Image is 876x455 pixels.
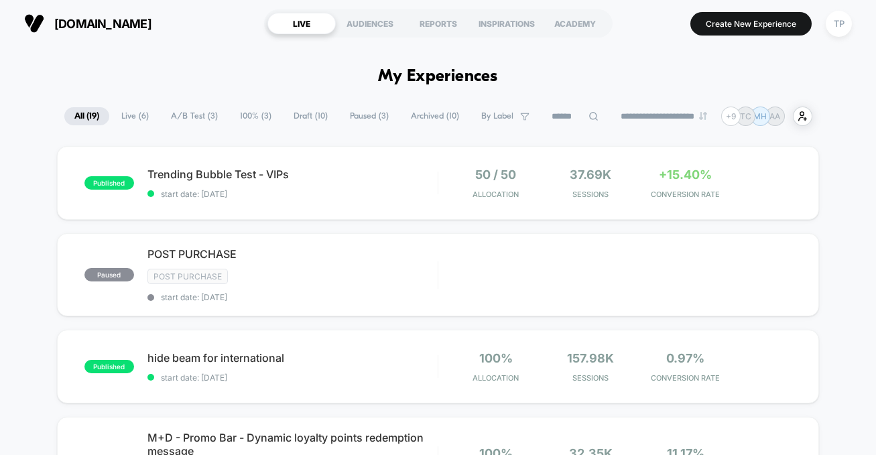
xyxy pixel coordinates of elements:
button: Create New Experience [690,12,812,36]
span: paused [84,268,134,281]
div: LIVE [267,13,336,34]
span: Sessions [547,373,635,383]
div: INSPIRATIONS [473,13,541,34]
button: TP [822,10,856,38]
h1: My Experiences [378,67,498,86]
img: Visually logo [24,13,44,34]
span: All ( 19 ) [64,107,109,125]
span: Allocation [473,373,519,383]
div: REPORTS [404,13,473,34]
span: By Label [481,111,513,121]
span: Live ( 6 ) [111,107,159,125]
span: start date: [DATE] [147,189,438,199]
span: Allocation [473,190,519,199]
div: + 9 [721,107,741,126]
p: TC [740,111,751,121]
div: ACADEMY [541,13,609,34]
button: [DOMAIN_NAME] [20,13,155,34]
span: Trending Bubble Test - VIPs [147,168,438,181]
p: AA [769,111,780,121]
span: A/B Test ( 3 ) [161,107,228,125]
span: 50 / 50 [475,168,516,182]
span: Sessions [547,190,635,199]
div: AUDIENCES [336,13,404,34]
span: 37.69k [570,168,611,182]
span: CONVERSION RATE [641,373,729,383]
div: TP [826,11,852,37]
span: +15.40% [659,168,712,182]
span: Draft ( 10 ) [284,107,338,125]
span: hide beam for international [147,351,438,365]
span: start date: [DATE] [147,373,438,383]
span: POST PURCHASE [147,247,438,261]
span: 0.97% [666,351,704,365]
span: CONVERSION RATE [641,190,729,199]
img: end [699,112,707,120]
p: MH [753,111,767,121]
span: Paused ( 3 ) [340,107,399,125]
span: published [84,176,134,190]
span: [DOMAIN_NAME] [54,17,151,31]
span: 100% [479,351,513,365]
span: 157.98k [567,351,614,365]
span: Archived ( 10 ) [401,107,469,125]
span: start date: [DATE] [147,292,438,302]
span: 100% ( 3 ) [230,107,281,125]
span: Post Purchase [147,269,228,284]
span: published [84,360,134,373]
